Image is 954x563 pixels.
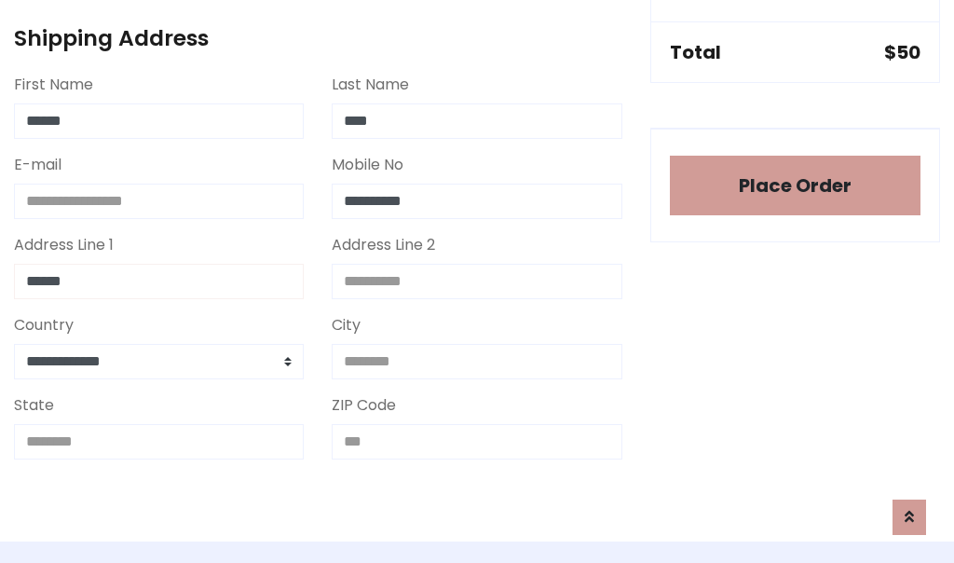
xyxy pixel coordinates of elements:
label: Mobile No [332,154,403,176]
label: ZIP Code [332,394,396,417]
span: 50 [896,39,920,65]
label: Last Name [332,74,409,96]
label: Address Line 1 [14,234,114,256]
label: First Name [14,74,93,96]
button: Place Order [670,156,920,215]
label: City [332,314,361,336]
h5: $ [884,41,920,63]
label: E-mail [14,154,61,176]
label: Country [14,314,74,336]
label: State [14,394,54,417]
h5: Total [670,41,721,63]
label: Address Line 2 [332,234,435,256]
h4: Shipping Address [14,25,622,51]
